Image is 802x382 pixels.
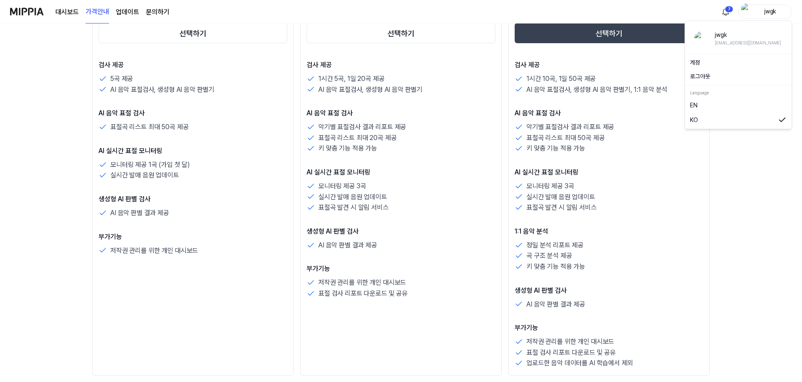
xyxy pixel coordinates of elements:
[307,226,495,236] p: 생성형 AI 판별 검사
[318,288,408,299] p: 표절 검사 리포트 다운로드 및 공유
[307,264,495,274] p: 부가기능
[526,202,597,213] p: 표절곡 발견 시 알림 서비스
[99,108,287,118] p: AI 음악 표절 검사
[515,286,703,296] p: 생성형 AI 판별 검사
[526,122,614,133] p: 악기별 표절검사 결과 리포트 제공
[738,5,792,19] button: profilejwgk
[515,23,703,43] button: 선택하기
[694,31,708,45] img: profile
[99,146,287,156] p: AI 실시간 표절 모니터링
[721,7,731,17] img: 알림
[307,108,495,118] p: AI 음악 표절 검사
[685,21,792,129] div: profilejwgk
[526,192,595,203] p: 실시간 발매 음원 업데이트
[526,240,583,251] p: 정밀 분석 리포트 제공
[318,73,384,84] p: 1시간 5곡, 1일 20곡 제공
[715,39,781,46] div: [EMAIL_ADDRESS][DOMAIN_NAME]
[526,133,604,143] p: 표절곡 리스트 최대 50곡 제공
[146,7,169,17] a: 문의하기
[690,101,786,110] a: EN
[116,7,139,17] a: 업데이트
[99,23,287,43] button: 선택하기
[741,3,751,20] img: profile
[318,202,389,213] p: 표절곡 발견 시 알림 서비스
[754,7,786,16] div: jwgk
[318,240,377,251] p: AI 음악 판별 결과 제공
[715,30,781,39] div: jwgk
[690,72,786,81] button: 로그아웃
[526,347,616,358] p: 표절 검사 리포트 다운로드 및 공유
[99,60,287,70] p: 검사 제공
[110,84,214,95] p: AI 음악 표절검사, 생성형 AI 음악 판별기
[526,358,633,369] p: 업로드한 음악 데이터를 AI 학습에서 제외
[110,245,198,256] p: 저작권 관리를 위한 개인 대시보드
[719,5,732,18] button: 알림7
[515,226,703,236] p: 1:1 음악 분석
[526,181,574,192] p: 모니터링 제공 3곡
[86,0,109,23] a: 가격안내
[526,143,585,154] p: 키 맞춤 기능 적용 가능
[55,7,79,17] a: 대시보드
[526,299,585,310] p: AI 음악 판별 결과 제공
[318,143,377,154] p: 키 맞춤 기능 적용 가능
[526,261,585,272] p: 키 맞춤 기능 적용 가능
[99,232,287,242] p: 부가기능
[110,73,133,84] p: 5곡 제공
[318,277,406,288] p: 저작권 관리를 위한 개인 대시보드
[526,73,596,84] p: 1시간 10곡, 1일 50곡 제공
[526,336,614,347] p: 저작권 관리를 위한 개인 대시보드
[515,21,703,45] a: 선택하기
[725,6,733,13] div: 7
[318,192,387,203] p: 실시간 발매 음원 업데이트
[99,21,287,45] a: 선택하기
[526,84,667,95] p: AI 음악 표절검사, 생성형 AI 음악 판별기, 1:1 음악 분석
[690,58,786,67] a: 계정
[318,181,366,192] p: 모니터링 제공 3곡
[307,167,495,177] p: AI 실시간 표절 모니터링
[110,208,169,218] p: AI 음악 판별 결과 제공
[318,84,422,95] p: AI 음악 표절검사, 생성형 AI 음악 판별기
[110,170,179,181] p: 실시간 발매 음원 업데이트
[526,250,572,261] p: 곡 구조 분석 제공
[307,21,495,45] a: 선택하기
[515,323,703,333] p: 부가기능
[110,159,190,170] p: 모니터링 제공 1곡 (가입 첫 달)
[99,194,287,204] p: 생성형 AI 판별 검사
[110,122,188,133] p: 표절곡 리스트 최대 50곡 제공
[307,60,495,70] p: 검사 제공
[778,115,786,125] img: 체크
[515,60,703,70] p: 검사 제공
[307,23,495,43] button: 선택하기
[318,122,406,133] p: 악기별 표절검사 결과 리포트 제공
[318,133,396,143] p: 표절곡 리스트 최대 20곡 제공
[690,115,786,125] a: KO
[515,108,703,118] p: AI 음악 표절 검사
[515,167,703,177] p: AI 실시간 표절 모니터링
